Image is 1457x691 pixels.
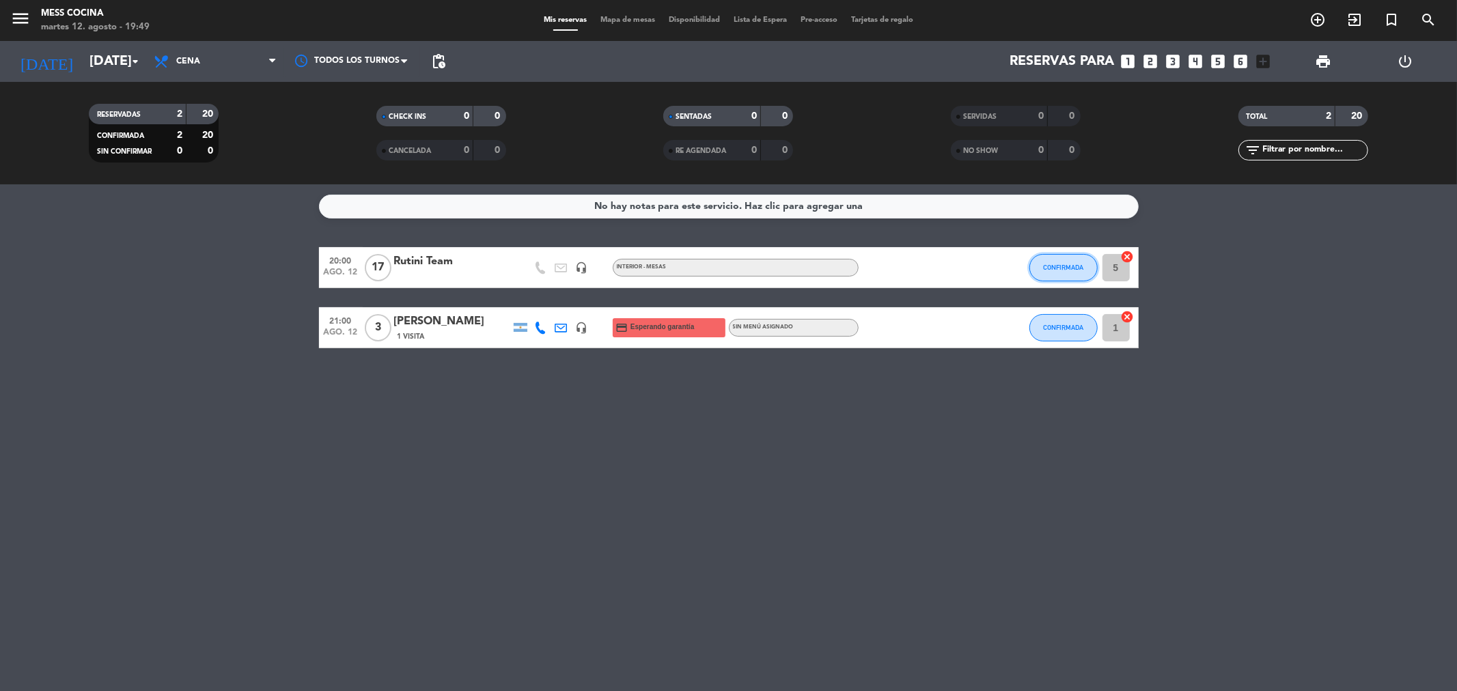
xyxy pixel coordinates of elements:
strong: 20 [202,130,216,140]
strong: 0 [1038,111,1044,121]
i: [DATE] [10,46,83,76]
span: NO SHOW [963,147,998,154]
strong: 20 [1351,111,1365,121]
span: 21:00 [324,312,358,328]
span: CONFIRMADA [1043,264,1083,271]
i: looks_3 [1165,53,1182,70]
div: [PERSON_NAME] [394,313,510,330]
i: looks_4 [1187,53,1205,70]
span: pending_actions [430,53,447,70]
strong: 0 [464,145,469,155]
strong: 0 [1070,111,1078,121]
i: cancel [1121,310,1135,324]
span: CONFIRMADA [1043,324,1083,331]
span: Mapa de mesas [594,16,662,24]
input: Filtrar por nombre... [1262,143,1368,158]
span: SENTADAS [676,113,712,120]
i: add_circle_outline [1309,12,1326,28]
i: headset_mic [576,262,588,274]
span: Disponibilidad [662,16,727,24]
div: Mess Cocina [41,7,150,20]
span: Mis reservas [537,16,594,24]
strong: 20 [202,109,216,119]
span: Cena [176,57,200,66]
button: CONFIRMADA [1029,314,1098,341]
i: credit_card [616,322,628,334]
span: Tarjetas de regalo [844,16,920,24]
i: power_settings_new [1398,53,1414,70]
i: headset_mic [576,322,588,334]
span: INTERIOR - MESAS [617,264,667,270]
span: CONFIRMADA [97,132,144,139]
span: SERVIDAS [963,113,997,120]
strong: 0 [751,111,757,121]
i: cancel [1121,250,1135,264]
div: martes 12. agosto - 19:49 [41,20,150,34]
i: arrow_drop_down [127,53,143,70]
i: add_box [1255,53,1273,70]
span: ago. 12 [324,328,358,343]
strong: 2 [177,130,182,140]
span: 1 Visita [398,331,425,342]
i: filter_list [1245,142,1262,158]
span: Lista de Espera [727,16,794,24]
strong: 0 [177,146,182,156]
i: looks_one [1120,53,1137,70]
div: Rutini Team [394,253,510,270]
span: CANCELADA [389,147,431,154]
span: 3 [365,314,391,341]
span: RE AGENDADA [676,147,726,154]
span: Esperando garantía [630,322,694,333]
i: looks_6 [1232,53,1250,70]
strong: 0 [751,145,757,155]
button: menu [10,8,31,33]
strong: 2 [1326,111,1331,121]
i: turned_in_not [1383,12,1400,28]
strong: 0 [1070,145,1078,155]
span: TOTAL [1247,113,1268,120]
span: print [1315,53,1331,70]
span: 20:00 [324,252,358,268]
span: Pre-acceso [794,16,844,24]
i: search [1420,12,1437,28]
span: SIN CONFIRMAR [97,148,152,155]
span: RESERVADAS [97,111,141,118]
strong: 0 [208,146,216,156]
div: LOG OUT [1364,41,1447,82]
span: Sin menú asignado [733,324,794,330]
span: Reservas para [1010,53,1115,70]
i: exit_to_app [1346,12,1363,28]
div: No hay notas para este servicio. Haz clic para agregar una [594,199,863,214]
strong: 0 [782,111,790,121]
strong: 0 [495,111,503,121]
strong: 0 [464,111,469,121]
button: CONFIRMADA [1029,254,1098,281]
strong: 0 [1038,145,1044,155]
span: ago. 12 [324,268,358,283]
i: menu [10,8,31,29]
i: looks_5 [1210,53,1227,70]
span: CHECK INS [389,113,426,120]
strong: 0 [782,145,790,155]
strong: 0 [495,145,503,155]
span: 17 [365,254,391,281]
strong: 2 [177,109,182,119]
i: looks_two [1142,53,1160,70]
